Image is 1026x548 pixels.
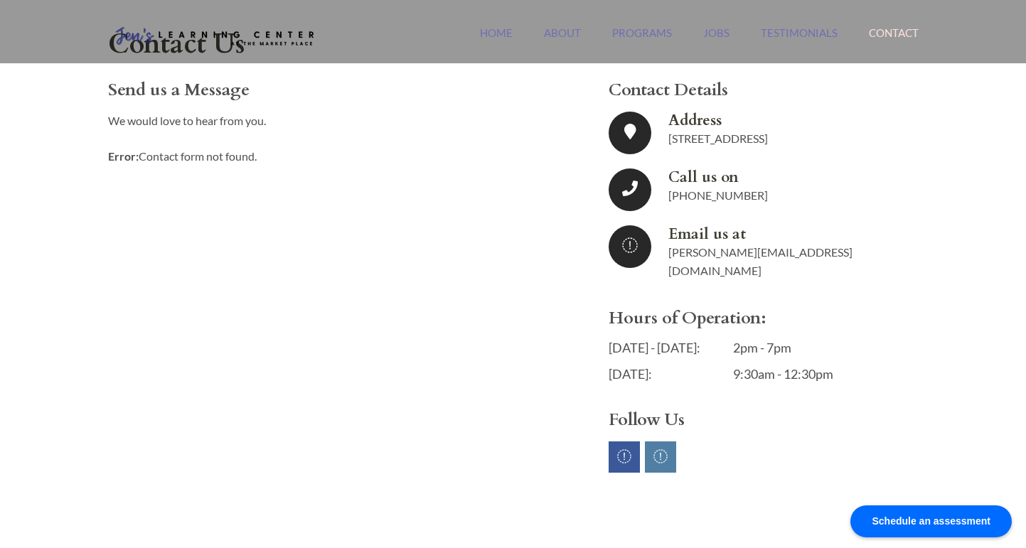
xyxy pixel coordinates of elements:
span: [DATE] - [DATE]: [609,340,726,355]
img: Jen's Learning Center Logo Transparent [108,16,321,58]
strong: Error: [108,149,139,163]
h3: Send us a Message [108,80,560,100]
a: Jobs [703,26,730,57]
div: Schedule an assessment [850,505,1012,537]
a: About [544,26,581,57]
strong: Email us at [668,225,897,243]
a: [PHONE_NUMBER] [668,188,768,202]
p: We would love to hear from you. [108,112,560,130]
span: 9:30am - 12:30pm [733,366,850,382]
strong: Call us on [668,168,897,186]
strong: Address [668,112,897,129]
p: Contact form not found. [108,147,560,166]
a: [PERSON_NAME][EMAIL_ADDRESS][DOMAIN_NAME] [668,245,853,277]
a: Programs [612,26,672,57]
h3: Follow Us [609,410,897,430]
a: Home [480,26,513,57]
span: [DATE]: [609,366,726,382]
a: Testimonials [761,26,838,57]
h3: Contact Details [609,80,897,100]
span: 2pm - 7pm [733,340,850,355]
span: [STREET_ADDRESS] [668,131,768,145]
h3: Hours of Operation: [609,308,897,328]
a: Contact [869,26,919,57]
